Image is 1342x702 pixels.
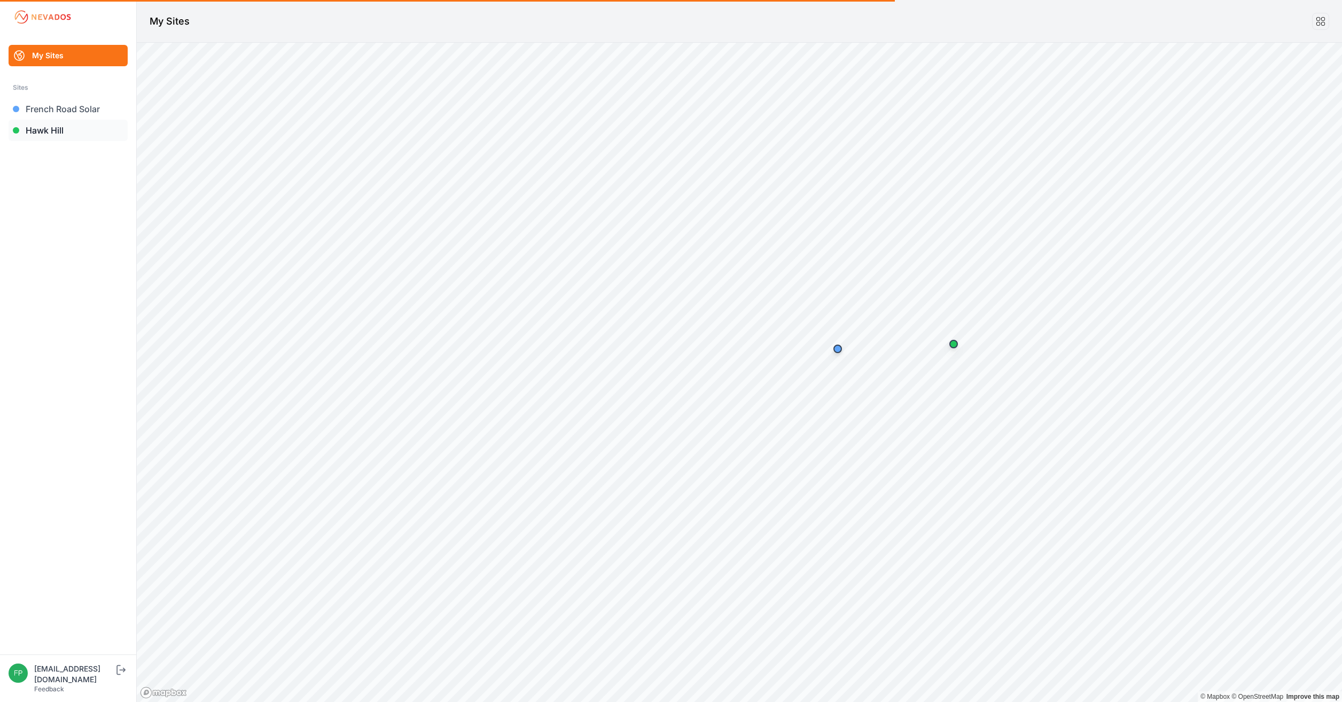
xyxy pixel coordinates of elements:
a: Mapbox [1200,693,1230,700]
a: Map feedback [1286,693,1339,700]
a: Hawk Hill [9,120,128,141]
a: French Road Solar [9,98,128,120]
h1: My Sites [150,14,190,29]
img: Nevados [13,9,73,26]
a: Feedback [34,685,64,693]
canvas: Map [137,43,1342,702]
a: OpenStreetMap [1231,693,1283,700]
div: Sites [13,81,123,94]
a: Mapbox logo [140,687,187,699]
a: My Sites [9,45,128,66]
div: [EMAIL_ADDRESS][DOMAIN_NAME] [34,664,114,685]
div: Map marker [827,338,848,360]
img: fpimentel@nexamp.com [9,664,28,683]
div: Map marker [943,333,964,355]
